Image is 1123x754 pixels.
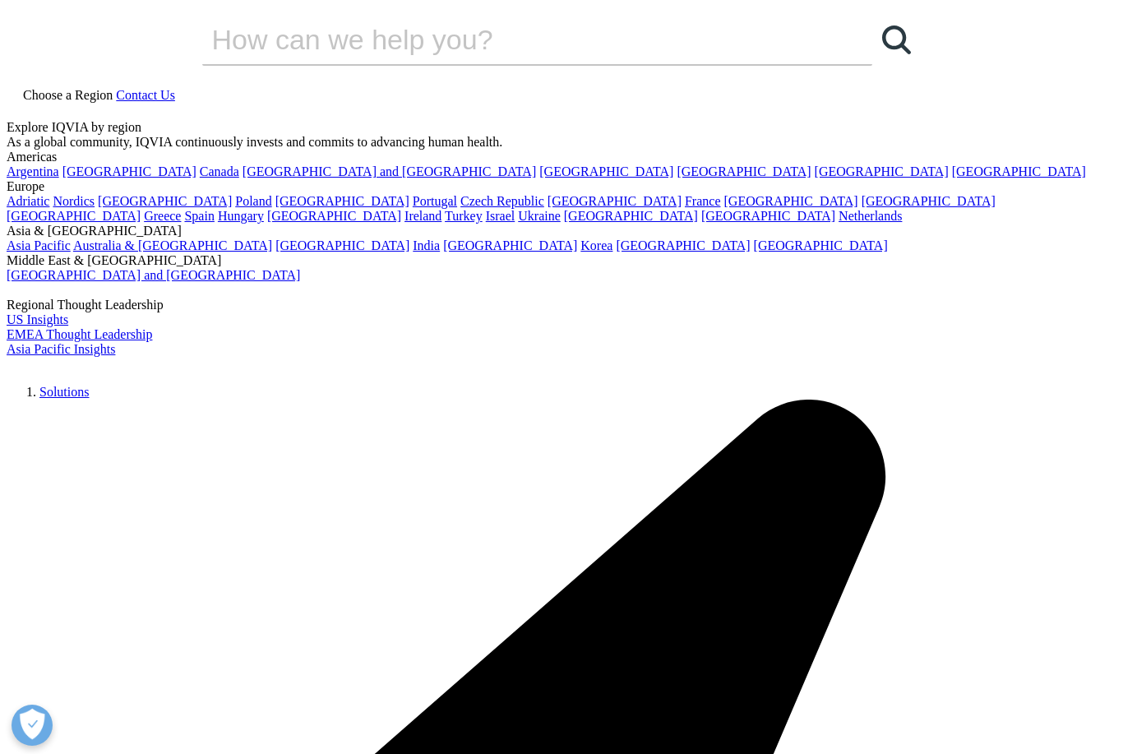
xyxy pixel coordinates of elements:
[12,705,53,746] button: Open Preferences
[754,238,888,252] a: [GEOGRAPHIC_DATA]
[7,150,1116,164] div: Americas
[7,342,115,356] a: Asia Pacific Insights
[275,238,409,252] a: [GEOGRAPHIC_DATA]
[144,209,181,223] a: Greece
[539,164,673,178] a: [GEOGRAPHIC_DATA]
[413,238,440,252] a: India
[7,238,71,252] a: Asia Pacific
[7,120,1116,135] div: Explore IQVIA by region
[7,135,1116,150] div: As a global community, IQVIA continuously invests and commits to advancing human health.
[200,164,239,178] a: Canada
[564,209,698,223] a: [GEOGRAPHIC_DATA]
[218,209,264,223] a: Hungary
[952,164,1086,178] a: [GEOGRAPHIC_DATA]
[486,209,515,223] a: Israel
[184,209,214,223] a: Spain
[724,194,858,208] a: [GEOGRAPHIC_DATA]
[243,164,536,178] a: [GEOGRAPHIC_DATA] and [GEOGRAPHIC_DATA]
[518,209,561,223] a: Ukraine
[39,385,89,399] a: Solutions
[677,164,811,178] a: [GEOGRAPHIC_DATA]
[7,224,1116,238] div: Asia & [GEOGRAPHIC_DATA]
[7,298,1116,312] div: Regional Thought Leadership
[862,194,996,208] a: [GEOGRAPHIC_DATA]
[445,209,483,223] a: Turkey
[616,238,750,252] a: [GEOGRAPHIC_DATA]
[73,238,272,252] a: Australia & [GEOGRAPHIC_DATA]
[548,194,682,208] a: [GEOGRAPHIC_DATA]
[116,88,175,102] a: Contact Us
[872,15,922,64] a: Search
[460,194,544,208] a: Czech Republic
[882,25,911,54] svg: Search
[443,238,577,252] a: [GEOGRAPHIC_DATA]
[7,268,300,282] a: [GEOGRAPHIC_DATA] and [GEOGRAPHIC_DATA]
[7,179,1116,194] div: Europe
[98,194,232,208] a: [GEOGRAPHIC_DATA]
[235,194,271,208] a: Poland
[7,194,49,208] a: Adriatic
[580,238,612,252] a: Korea
[202,15,825,64] input: Search
[7,253,1116,268] div: Middle East & [GEOGRAPHIC_DATA]
[275,194,409,208] a: [GEOGRAPHIC_DATA]
[413,194,457,208] a: Portugal
[685,194,721,208] a: France
[7,164,59,178] a: Argentina
[7,327,152,341] a: EMEA Thought Leadership
[839,209,902,223] a: Netherlands
[815,164,949,178] a: [GEOGRAPHIC_DATA]
[7,312,68,326] a: US Insights
[7,209,141,223] a: [GEOGRAPHIC_DATA]
[404,209,441,223] a: Ireland
[701,209,835,223] a: [GEOGRAPHIC_DATA]
[62,164,196,178] a: [GEOGRAPHIC_DATA]
[267,209,401,223] a: [GEOGRAPHIC_DATA]
[53,194,95,208] a: Nordics
[23,88,113,102] span: Choose a Region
